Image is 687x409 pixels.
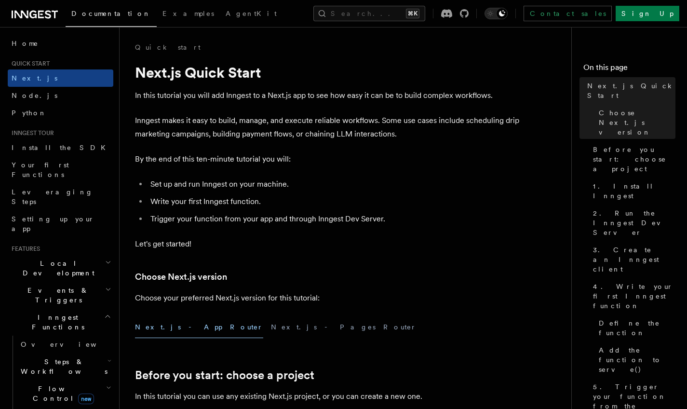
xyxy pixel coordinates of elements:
[8,60,50,68] span: Quick start
[593,245,675,274] span: 3. Create an Inngest client
[8,183,113,210] a: Leveraging Steps
[12,92,57,99] span: Node.js
[599,108,675,137] span: Choose Next.js version
[8,259,105,278] span: Local Development
[271,316,417,338] button: Next.js - Pages Router
[135,42,201,52] a: Quick start
[313,6,425,21] button: Search...⌘K
[226,10,277,17] span: AgentKit
[593,208,675,237] span: 2. Run the Inngest Dev Server
[135,237,521,251] p: Let's get started!
[587,81,675,100] span: Next.js Quick Start
[595,314,675,341] a: Define the function
[583,62,675,77] h4: On this page
[595,341,675,378] a: Add the function to serve()
[12,39,39,48] span: Home
[17,336,113,353] a: Overview
[17,380,113,407] button: Flow Controlnew
[148,195,521,208] li: Write your first Inngest function.
[71,10,151,17] span: Documentation
[593,145,675,174] span: Before you start: choose a project
[589,278,675,314] a: 4. Write your first Inngest function
[8,35,113,52] a: Home
[599,318,675,338] span: Define the function
[135,390,521,403] p: In this tutorial you can use any existing Next.js project, or you can create a new one.
[17,353,113,380] button: Steps & Workflows
[8,309,113,336] button: Inngest Functions
[12,161,69,178] span: Your first Functions
[21,341,120,348] span: Overview
[8,139,113,156] a: Install the SDK
[8,313,104,332] span: Inngest Functions
[220,3,283,26] a: AgentKit
[593,282,675,311] span: 4. Write your first Inngest function
[589,177,675,204] a: 1. Install Inngest
[8,282,113,309] button: Events & Triggers
[8,286,105,305] span: Events & Triggers
[135,291,521,305] p: Choose your preferred Next.js version for this tutorial:
[12,109,47,117] span: Python
[157,3,220,26] a: Examples
[12,188,93,205] span: Leveraging Steps
[17,357,108,376] span: Steps & Workflows
[66,3,157,27] a: Documentation
[485,8,508,19] button: Toggle dark mode
[593,181,675,201] span: 1. Install Inngest
[135,316,263,338] button: Next.js - App Router
[12,144,111,151] span: Install the SDK
[8,245,40,253] span: Features
[583,77,675,104] a: Next.js Quick Start
[8,87,113,104] a: Node.js
[589,241,675,278] a: 3. Create an Inngest client
[135,89,521,102] p: In this tutorial you will add Inngest to a Next.js app to see how easy it can be to build complex...
[406,9,419,18] kbd: ⌘K
[616,6,679,21] a: Sign Up
[589,204,675,241] a: 2. Run the Inngest Dev Server
[8,69,113,87] a: Next.js
[135,152,521,166] p: By the end of this ten-minute tutorial you will:
[162,10,214,17] span: Examples
[148,177,521,191] li: Set up and run Inngest on your machine.
[135,368,314,382] a: Before you start: choose a project
[8,129,54,137] span: Inngest tour
[135,64,521,81] h1: Next.js Quick Start
[135,270,227,284] a: Choose Next.js version
[78,394,94,404] span: new
[8,255,113,282] button: Local Development
[135,114,521,141] p: Inngest makes it easy to build, manage, and execute reliable workflows. Some use cases include sc...
[8,210,113,237] a: Setting up your app
[595,104,675,141] a: Choose Next.js version
[148,212,521,226] li: Trigger your function from your app and through Inngest Dev Server.
[17,384,106,403] span: Flow Control
[524,6,612,21] a: Contact sales
[8,104,113,122] a: Python
[12,74,57,82] span: Next.js
[12,215,94,232] span: Setting up your app
[8,156,113,183] a: Your first Functions
[589,141,675,177] a: Before you start: choose a project
[599,345,675,374] span: Add the function to serve()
